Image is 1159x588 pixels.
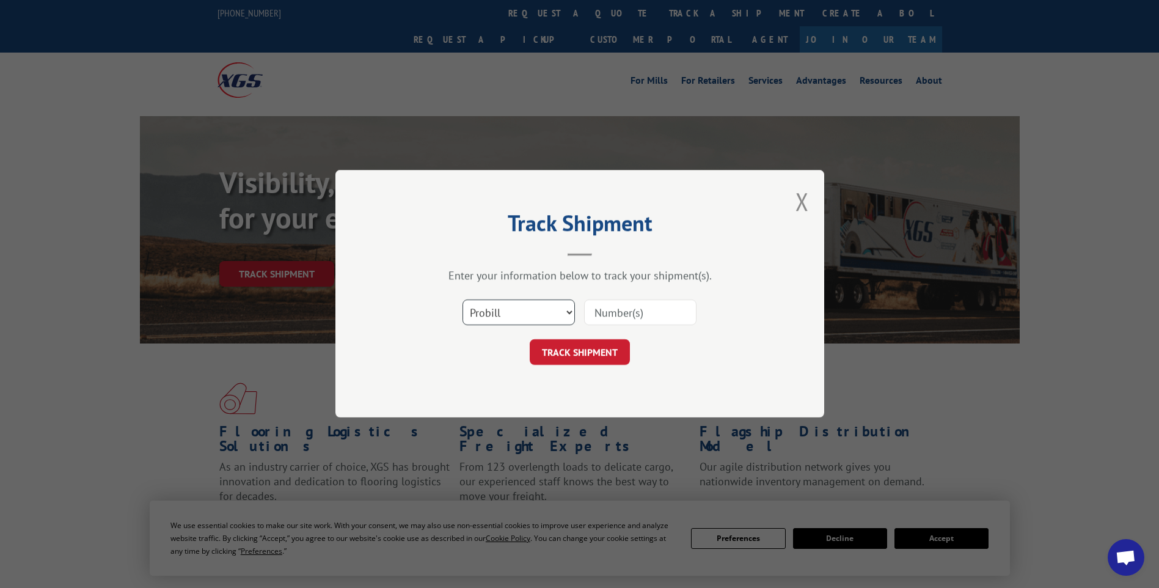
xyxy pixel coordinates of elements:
h2: Track Shipment [397,215,763,238]
button: Close modal [795,185,809,218]
a: Open chat [1108,539,1144,576]
div: Enter your information below to track your shipment(s). [397,269,763,283]
button: TRACK SHIPMENT [530,340,630,366]
input: Number(s) [584,300,696,326]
